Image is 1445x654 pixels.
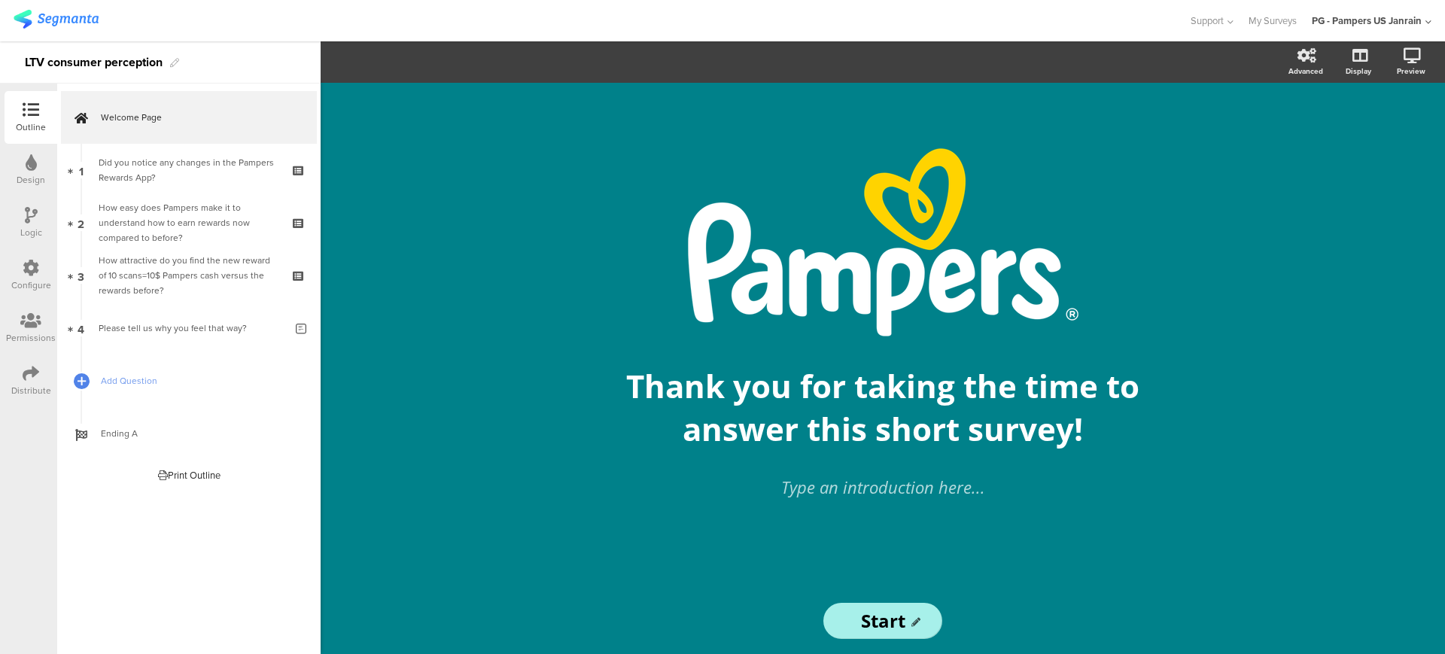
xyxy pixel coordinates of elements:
div: Advanced [1288,65,1323,77]
p: Thank you for taking the time to answer this short survey! [604,364,1161,450]
span: 4 [78,320,84,336]
div: How easy does Pampers make it to understand how to earn rewards now compared to before? [99,200,278,245]
a: Welcome Page [61,91,317,144]
div: Display [1346,65,1371,77]
input: Start [823,603,942,639]
a: Ending A [61,407,317,460]
div: Please tell us why you feel that way? [99,321,284,336]
span: 3 [78,267,84,284]
div: Logic [20,226,42,239]
div: Print Outline [158,468,221,482]
div: Did you notice any changes in the Pampers Rewards App? [99,155,278,185]
div: PG - Pampers US Janrain [1312,14,1422,28]
div: Design [17,173,45,187]
a: 3 How attractive do you find the new reward of 10 scans=10$ Pampers cash versus the rewards before? [61,249,317,302]
a: 2 How easy does Pampers make it to understand how to earn rewards now compared to before? [61,196,317,249]
div: Configure [11,278,51,292]
div: Permissions [6,331,56,345]
div: Preview [1397,65,1425,77]
img: segmanta logo [14,10,99,29]
span: 2 [78,214,84,231]
div: LTV consumer perception [25,50,163,75]
div: How attractive do you find the new reward of 10 scans=10$ Pampers cash versus the rewards before? [99,253,278,298]
span: Ending A [101,426,294,441]
span: 1 [79,162,84,178]
span: Support [1191,14,1224,28]
div: Distribute [11,384,51,397]
span: Welcome Page [101,110,294,125]
a: 1 Did you notice any changes in the Pampers Rewards App? [61,144,317,196]
span: Add Question [101,373,294,388]
div: Type an introduction here... [619,475,1146,500]
a: 4 Please tell us why you feel that way? [61,302,317,354]
div: Outline [16,120,46,134]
